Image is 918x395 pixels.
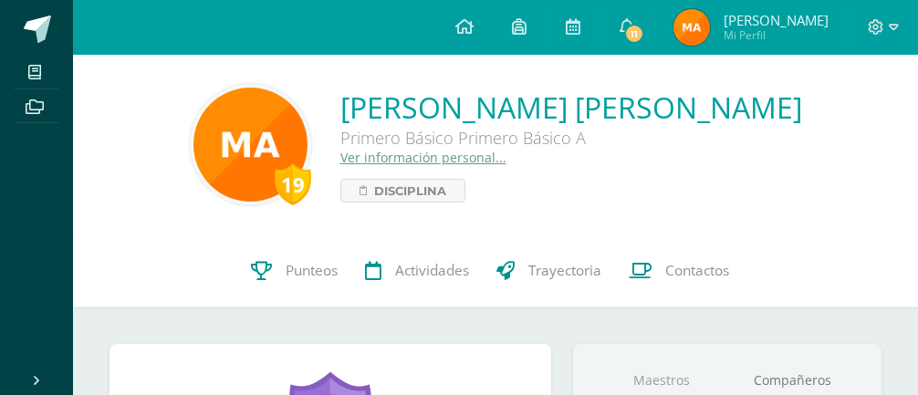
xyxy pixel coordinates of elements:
[615,234,743,307] a: Contactos
[673,9,710,46] img: ebbe2b1568bfe839cac94db7a6824937.png
[665,261,729,280] span: Contactos
[624,24,644,44] span: 11
[340,88,802,127] a: [PERSON_NAME] [PERSON_NAME]
[395,261,469,280] span: Actividades
[340,179,465,203] a: Disciplina
[193,88,308,202] img: e465888b7ba3ac47138863c9d193e3af.png
[724,11,829,29] span: [PERSON_NAME]
[237,234,351,307] a: Punteos
[724,27,829,43] span: Mi Perfil
[351,234,483,307] a: Actividades
[528,261,601,280] span: Trayectoria
[374,180,446,202] span: Disciplina
[483,234,615,307] a: Trayectoria
[286,261,338,280] span: Punteos
[340,149,506,166] a: Ver información personal...
[275,163,311,205] div: 19
[340,127,802,149] div: Primero Básico Primero Básico A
